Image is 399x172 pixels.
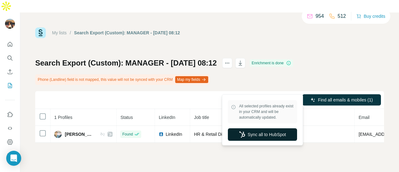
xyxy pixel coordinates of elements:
[122,131,133,137] span: Found
[194,115,209,120] span: Job title
[5,19,15,29] img: Avatar
[120,115,133,120] span: Status
[315,12,324,20] p: 954
[159,132,164,137] img: LinkedIn logo
[5,39,15,50] button: Quick start
[35,74,209,85] div: Phone (Landline) field is not mapped, this value will not be synced with your CRM
[250,59,293,67] div: Enrichment is done
[5,123,15,134] button: Use Surfe API
[65,131,94,137] span: [PERSON_NAME]
[5,80,15,91] button: My lists
[35,58,217,68] h1: Search Export (Custom): MANAGER - [DATE] 08:12
[302,94,381,106] button: Find all emails & mobiles (1)
[52,30,67,35] a: My lists
[54,130,62,138] img: Avatar
[5,136,15,148] button: Dashboard
[5,109,15,120] button: Use Surfe on LinkedIn
[318,97,373,103] span: Find all emails & mobiles (1)
[54,115,72,120] span: 1 Profiles
[166,131,182,137] span: LinkedIn
[358,115,369,120] span: Email
[338,12,346,20] p: 512
[5,66,15,77] button: Enrich CSV
[239,103,294,120] span: All selected profiles already exist in your CRM and will be automatically updated.
[70,30,71,36] li: /
[6,151,21,166] div: Open Intercom Messenger
[35,27,46,38] img: Surfe Logo
[194,132,233,137] span: HR & Retail Director
[159,115,175,120] span: LinkedIn
[356,12,385,21] button: Buy credits
[222,58,232,68] button: actions
[74,30,180,36] div: Search Export (Custom): MANAGER - [DATE] 08:12
[5,52,15,64] button: Search
[5,150,15,161] button: Feedback
[228,128,297,141] button: Sync all to HubSpot
[175,76,208,83] button: Map my fields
